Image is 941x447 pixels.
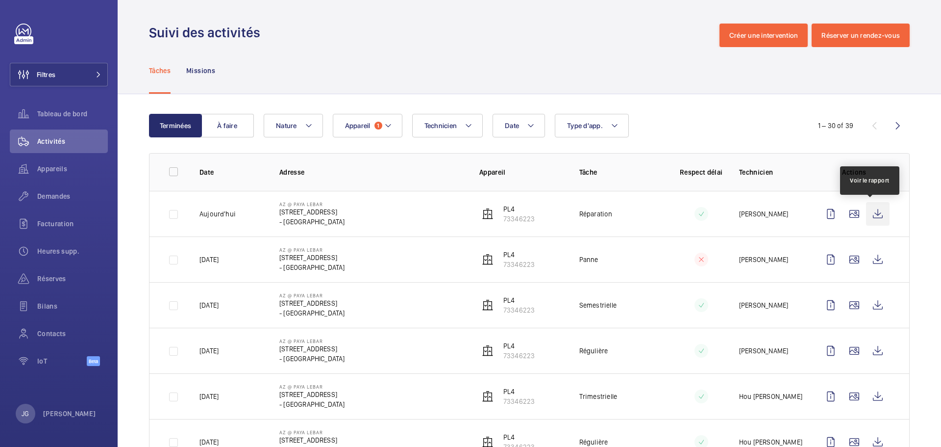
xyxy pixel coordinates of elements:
[739,392,802,401] p: Hou [PERSON_NAME]
[739,255,788,264] p: [PERSON_NAME]
[345,122,371,130] span: Appareil
[812,24,910,47] button: Réserver un rendez-vous
[279,298,345,308] p: [STREET_ADDRESS]
[279,399,345,409] p: - [GEOGRAPHIC_DATA]
[505,122,519,130] span: Date
[37,109,108,119] span: Tableau de bord
[482,299,494,311] img: elevator.svg
[482,391,494,402] img: elevator.svg
[37,191,108,201] span: Demandes
[503,396,535,406] p: 73346223
[199,255,219,264] p: [DATE]
[279,384,345,390] p: AZ @ Paya Lebar
[37,356,87,366] span: IoT
[503,260,535,269] p: 73346223
[482,345,494,357] img: elevator.svg
[37,301,108,311] span: Bilans
[819,167,890,177] p: Actions
[276,122,297,130] span: Nature
[37,136,108,146] span: Activités
[199,346,219,356] p: [DATE]
[199,392,219,401] p: [DATE]
[37,329,108,339] span: Contacts
[579,167,664,177] p: Tâche
[279,201,345,207] p: AZ @ Paya Lebar
[739,167,803,177] p: Technicien
[503,341,535,351] p: PL4
[374,122,382,130] span: 1
[579,209,613,219] p: Réparation
[199,167,264,177] p: Date
[503,295,535,305] p: PL4
[503,204,535,214] p: PL4
[264,114,323,137] button: Nature
[555,114,629,137] button: Type d'app.
[818,121,853,131] div: 1 – 30 of 39
[482,254,494,265] img: elevator.svg
[279,263,345,272] p: - [GEOGRAPHIC_DATA]
[493,114,545,137] button: Date
[482,208,494,220] img: elevator.svg
[424,122,457,130] span: Technicien
[333,114,402,137] button: Appareil1
[199,437,219,447] p: [DATE]
[579,346,608,356] p: Régulière
[503,432,535,442] p: PL4
[503,387,535,396] p: PL4
[479,167,564,177] p: Appareil
[503,214,535,224] p: 73346223
[279,354,345,364] p: - [GEOGRAPHIC_DATA]
[199,209,236,219] p: Aujourd'hui
[37,274,108,284] span: Réserves
[412,114,483,137] button: Technicien
[279,338,345,344] p: AZ @ Paya Lebar
[279,435,345,445] p: [STREET_ADDRESS]
[279,247,345,253] p: AZ @ Paya Lebar
[503,305,535,315] p: 73346223
[199,300,219,310] p: [DATE]
[739,346,788,356] p: [PERSON_NAME]
[10,63,108,86] button: Filtres
[739,437,802,447] p: Hou [PERSON_NAME]
[87,356,100,366] span: Beta
[850,176,890,185] div: Voir le rapport
[503,250,535,260] p: PL4
[739,209,788,219] p: [PERSON_NAME]
[279,207,345,217] p: [STREET_ADDRESS]
[37,70,55,79] span: Filtres
[37,164,108,174] span: Appareils
[579,392,617,401] p: Trimestrielle
[279,167,464,177] p: Adresse
[679,167,723,177] p: Respect délai
[279,292,345,298] p: AZ @ Paya Lebar
[567,122,603,130] span: Type d'app.
[149,24,266,42] h1: Suivi des activités
[279,217,345,227] p: - [GEOGRAPHIC_DATA]
[186,66,215,76] p: Missions
[22,409,29,419] p: JG
[279,390,345,399] p: [STREET_ADDRESS]
[279,308,345,318] p: - [GEOGRAPHIC_DATA]
[279,253,345,263] p: [STREET_ADDRESS]
[279,429,345,435] p: AZ @ Paya Lebar
[579,437,608,447] p: Régulière
[503,351,535,361] p: 73346223
[579,255,598,264] p: Panne
[719,24,808,47] button: Créer une intervention
[37,219,108,229] span: Facturation
[43,409,96,419] p: [PERSON_NAME]
[579,300,617,310] p: Semestrielle
[279,344,345,354] p: [STREET_ADDRESS]
[201,114,254,137] button: À faire
[739,300,788,310] p: [PERSON_NAME]
[149,114,202,137] button: Terminées
[37,246,108,256] span: Heures supp.
[149,66,171,76] p: Tâches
